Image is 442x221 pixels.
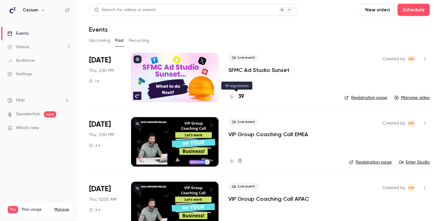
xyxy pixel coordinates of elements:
span: Pro [8,206,18,213]
span: Created by [382,55,405,63]
button: Upcoming [89,36,110,45]
h6: Cezium [23,7,38,13]
span: Created by [382,184,405,191]
a: VIP Group Coaching Call APAC [228,195,309,203]
div: Mar 6 Thu, 12:00 PM (Africa/Casablanca) [89,117,121,166]
button: Recurring [129,36,149,45]
div: 2 h [89,143,100,148]
span: new [44,111,56,117]
img: Cezium [8,5,17,15]
span: Plan usage [22,207,51,212]
span: [DATE] [89,55,111,65]
h4: 39 [238,93,244,101]
h4: 0 [238,157,242,165]
a: Manage [54,207,69,212]
a: Manage video [394,95,430,101]
span: MN [409,55,414,63]
a: Registration page [349,159,392,165]
span: Live event [228,118,259,126]
div: Sep 25 Thu, 2:30 PM (Europe/Paris) [89,53,121,102]
span: What's new [16,125,39,131]
div: 1 h [89,79,99,84]
span: Mounir Nejjai [408,184,415,191]
span: [DATE] [89,120,111,129]
span: Mounir Nejjai [408,120,415,127]
span: [DATE] [89,184,111,194]
button: Schedule [397,4,430,16]
h1: Events [89,26,108,33]
a: SFMC Ad Studio Sunset [228,66,289,74]
div: Audience [7,57,35,64]
a: VIP Group Coaching Call EMEA [228,131,308,138]
button: Past [115,36,124,45]
div: Search for videos or events [94,7,156,13]
a: Enter Studio [399,159,430,165]
div: Videos [7,44,29,50]
div: Settings [7,71,32,77]
span: Thu, 1:00 PM [89,132,114,138]
a: 0 [228,157,242,165]
span: MN [409,184,414,191]
span: Mounir Nejjai [408,55,415,63]
div: 2 h [89,207,100,212]
a: 39 [228,93,244,101]
span: Live event [228,183,259,190]
span: Thu, 12:00 AM [89,196,116,203]
button: New video [360,4,395,16]
div: Events [7,30,29,37]
span: Help [16,97,25,104]
span: MN [409,120,414,127]
li: help-dropdown-opener [7,97,69,104]
span: Thu, 2:30 PM [89,68,114,74]
a: Registration page [344,95,387,101]
span: Created by [382,120,405,127]
span: Live event [228,54,259,61]
a: SpeakerHub [16,111,40,117]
